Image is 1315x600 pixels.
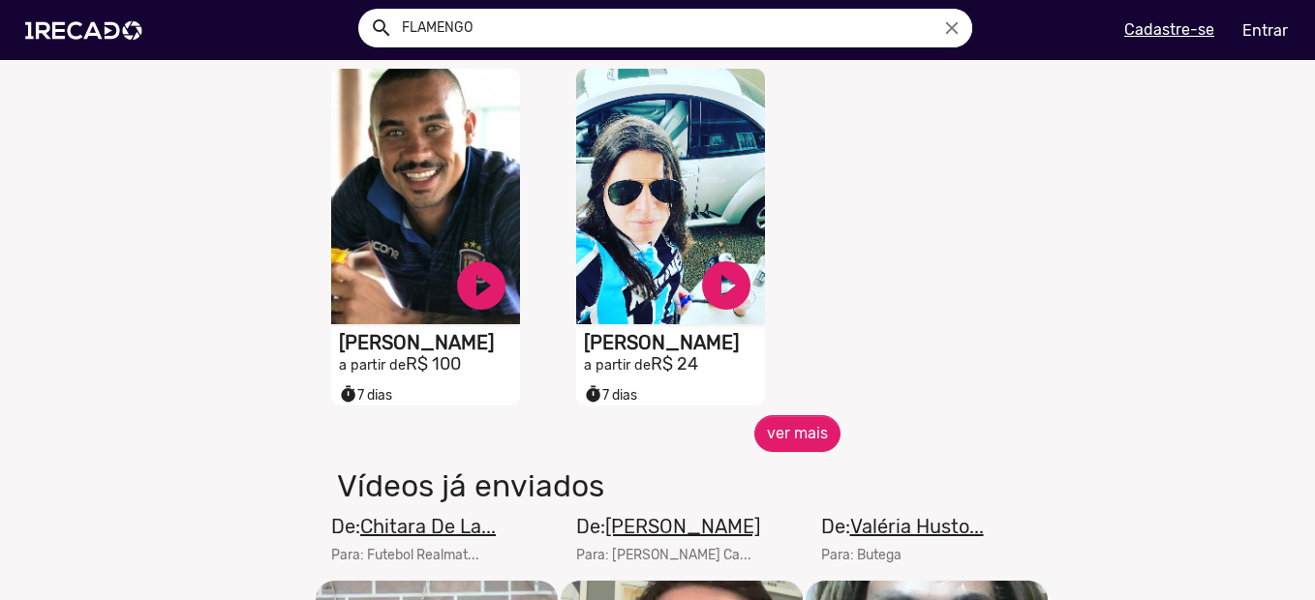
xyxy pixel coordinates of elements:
[605,515,760,538] u: [PERSON_NAME]
[584,387,637,404] span: 7 dias
[363,10,397,44] button: Example home icon
[331,545,496,565] mat-card-subtitle: Para: Futebol Realmat...
[584,331,765,354] h1: [PERSON_NAME]
[576,545,760,565] mat-card-subtitle: Para: [PERSON_NAME] Ca...
[331,512,496,541] mat-card-title: De:
[1124,20,1214,39] u: Cadastre-se
[339,331,520,354] h1: [PERSON_NAME]
[452,256,510,315] a: play_circle_filled
[339,385,357,404] small: timer
[850,515,984,538] u: Valéria Husto...
[576,69,765,324] video: S1RECADO vídeos dedicados para fãs e empresas
[360,515,496,538] u: Chitara De La...
[584,354,765,375] h2: R$ 24
[339,387,392,404] span: 7 dias
[1230,14,1300,47] a: Entrar
[584,380,602,404] i: timer
[339,354,520,375] h2: R$ 100
[821,512,984,541] mat-card-title: De:
[941,17,963,39] i: close
[754,415,841,452] button: ver mais
[584,357,651,374] small: a partir de
[331,69,520,324] video: S1RECADO vídeos dedicados para fãs e empresas
[821,545,984,565] mat-card-subtitle: Para: Butega
[322,467,946,504] h1: Vídeos já enviados
[339,380,357,404] i: timer
[387,9,972,47] input: Pesquisar...
[697,256,755,315] a: play_circle_filled
[339,357,406,374] small: a partir de
[576,512,760,541] mat-card-title: De:
[584,385,602,404] small: timer
[370,16,393,40] mat-icon: Example home icon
